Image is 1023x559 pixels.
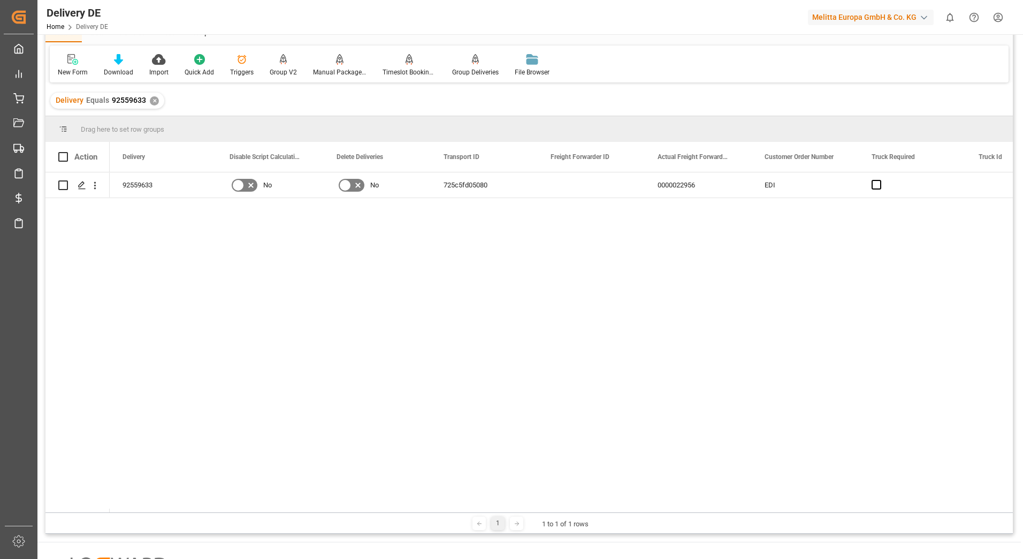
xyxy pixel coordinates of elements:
[81,125,164,133] span: Drag here to set row groups
[112,96,146,104] span: 92559633
[645,172,752,198] div: 0000022956
[230,67,254,77] div: Triggers
[270,67,297,77] div: Group V2
[808,7,938,27] button: Melitta Europa GmbH & Co. KG
[938,5,962,29] button: show 0 new notifications
[431,172,538,198] div: 725c5fd05080
[452,67,499,77] div: Group Deliveries
[185,67,214,77] div: Quick Add
[45,172,110,198] div: Press SPACE to select this row.
[658,153,729,161] span: Actual Freight Forwarder ID
[383,67,436,77] div: Timeslot Booking Report
[74,152,97,162] div: Action
[56,96,83,104] span: Delivery
[123,153,145,161] span: Delivery
[313,67,367,77] div: Manual Package TypeDetermination
[444,153,479,161] span: Transport ID
[979,153,1002,161] span: Truck Id
[515,67,549,77] div: File Browser
[150,96,159,105] div: ✕
[752,172,859,198] div: EDI
[110,172,217,198] div: 92559633
[47,23,64,31] a: Home
[551,153,609,161] span: Freight Forwarder ID
[765,153,834,161] span: Customer Order Number
[86,96,109,104] span: Equals
[370,173,379,198] span: No
[263,173,272,198] span: No
[542,519,589,530] div: 1 to 1 of 1 rows
[104,67,133,77] div: Download
[491,517,505,530] div: 1
[872,153,915,161] span: Truck Required
[230,153,301,161] span: Disable Script Calculations
[58,67,88,77] div: New Form
[47,5,108,21] div: Delivery DE
[808,10,934,25] div: Melitta Europa GmbH & Co. KG
[337,153,383,161] span: Delete Deliveries
[149,67,169,77] div: Import
[962,5,986,29] button: Help Center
